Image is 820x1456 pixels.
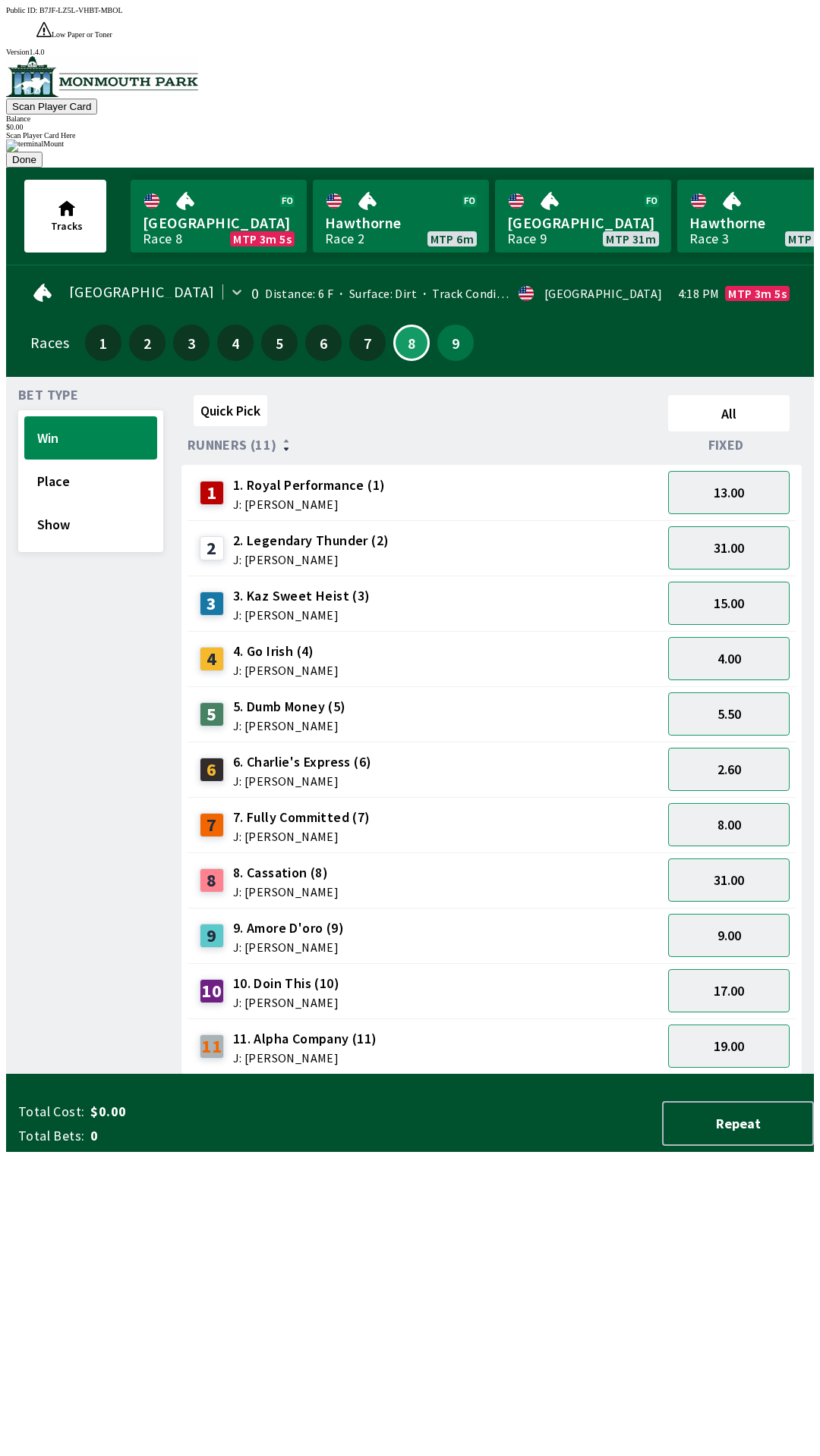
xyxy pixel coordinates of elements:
span: [GEOGRAPHIC_DATA] [143,213,295,233]
span: 15.00 [714,595,744,612]
div: Balance [6,115,814,123]
span: 2.60 [717,761,741,778]
button: Quick Pick [194,395,267,426]
span: Runners (11) [188,439,277,451]
span: 8.00 [717,816,741,833]
div: Race 8 [143,233,182,245]
span: MTP 3m 5s [728,287,787,300]
button: 7 [349,325,386,361]
button: Done [6,152,43,168]
span: MTP 31m [606,233,656,245]
div: Version 1.4.0 [6,48,814,56]
div: 9 [200,924,224,948]
span: Total Cost: [18,1103,84,1121]
span: J: [PERSON_NAME] [233,775,372,787]
div: 7 [200,813,224,837]
button: 5 [261,325,298,361]
span: 4. Go Irish (4) [233,642,339,661]
span: Bet Type [18,389,78,401]
button: 3 [173,325,210,361]
button: All [668,395,790,431]
span: Tracks [51,219,83,233]
button: 8 [393,325,430,361]
span: [GEOGRAPHIC_DATA] [69,286,215,298]
span: J: [PERSON_NAME] [233,941,344,953]
span: MTP 6m [430,233,474,245]
span: 7 [353,337,382,348]
button: 31.00 [668,858,790,902]
span: 31.00 [714,871,744,889]
span: Quick Pick [200,402,260,419]
button: 5.50 [668,692,790,736]
span: 5. Dumb Money (5) [233,697,346,717]
span: 11. Alpha Company (11) [233,1029,377,1049]
div: Race 2 [325,233,364,245]
button: 6 [305,325,342,361]
div: Public ID: [6,6,814,14]
span: 9 [441,337,470,348]
div: 6 [200,758,224,782]
button: 15.00 [668,582,790,625]
span: 8 [399,339,424,347]
div: $ 0.00 [6,123,814,131]
span: Track Condition: Heavy [417,286,557,301]
span: 3 [177,337,206,348]
span: J: [PERSON_NAME] [233,996,339,1009]
span: 8. Cassation (8) [233,863,339,883]
button: Tracks [24,180,106,253]
button: 9.00 [668,914,790,957]
div: Race 9 [507,233,547,245]
span: J: [PERSON_NAME] [233,886,339,898]
button: 2.60 [668,748,790,791]
span: J: [PERSON_NAME] [233,1052,377,1064]
span: 2 [133,337,162,348]
span: J: [PERSON_NAME] [233,609,371,621]
span: [GEOGRAPHIC_DATA] [507,213,659,233]
span: Low Paper or Toner [52,30,112,39]
span: 13.00 [714,484,744,501]
button: Win [24,416,157,460]
span: 3. Kaz Sweet Heist (3) [233,586,371,606]
div: [GEOGRAPHIC_DATA] [544,287,663,300]
span: J: [PERSON_NAME] [233,498,386,510]
div: 1 [200,481,224,505]
img: venue logo [6,56,198,97]
a: [GEOGRAPHIC_DATA]Race 8MTP 3m 5s [131,180,307,253]
span: Fixed [708,439,744,451]
button: 31.00 [668,526,790,570]
div: 10 [200,979,224,1003]
div: 5 [200,702,224,726]
div: Race 3 [689,233,729,245]
span: 1 [89,337,118,348]
span: Repeat [676,1115,800,1132]
div: Runners (11) [188,438,662,453]
button: Place [24,460,157,503]
span: Win [37,429,144,447]
span: 9. Amore D'oro (9) [233,918,344,938]
span: Distance: 6 F [265,286,333,301]
a: HawthorneRace 2MTP 6m [313,180,489,253]
button: Repeat [662,1101,814,1146]
span: 5.50 [717,705,741,723]
span: 19.00 [714,1037,744,1055]
span: All [675,405,783,422]
div: 2 [200,536,224,560]
span: Total Bets: [18,1127,84,1145]
span: 6 [309,337,338,348]
button: 17.00 [668,969,790,1012]
button: 9 [437,325,474,361]
button: 13.00 [668,471,790,514]
span: 2. Legendary Thunder (2) [233,531,389,551]
div: 4 [200,647,224,671]
span: 5 [265,337,294,348]
button: 4 [217,325,254,361]
div: 8 [200,868,224,893]
span: Hawthorne [325,213,477,233]
span: 10. Doin This (10) [233,974,339,993]
span: Surface: Dirt [333,286,417,301]
span: 4 [221,337,250,348]
span: J: [PERSON_NAME] [233,664,339,676]
div: 0 [251,287,259,300]
span: 1. Royal Performance (1) [233,475,386,495]
span: J: [PERSON_NAME] [233,554,389,566]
